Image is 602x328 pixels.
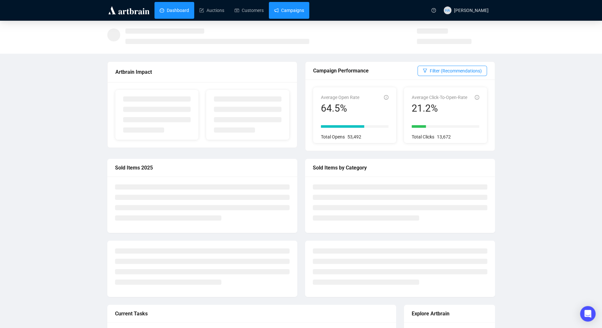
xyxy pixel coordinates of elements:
span: info-circle [475,95,479,100]
a: Customers [235,2,264,19]
a: Auctions [199,2,224,19]
span: filter [423,68,427,73]
div: Artbrain Impact [115,68,289,76]
span: 53,492 [347,134,361,139]
div: 21.2% [412,102,467,115]
span: Average Open Rate [321,95,359,100]
span: Filter (Recommendations) [430,67,482,74]
span: info-circle [384,95,388,100]
div: Open Intercom Messenger [580,306,596,322]
a: Campaigns [274,2,304,19]
div: Campaign Performance [313,67,417,75]
span: HA [445,7,450,13]
span: 13,672 [437,134,451,139]
span: question-circle [431,8,436,13]
div: Explore Artbrain [412,310,487,318]
span: Total Opens [321,134,345,139]
span: Average Click-To-Open-Rate [412,95,467,100]
a: Dashboard [160,2,189,19]
div: Current Tasks [115,310,388,318]
img: logo [107,5,151,16]
span: Total Clicks [412,134,434,139]
div: 64.5% [321,102,359,115]
div: Sold Items by Category [313,164,487,172]
div: Sold Items 2025 [115,164,290,172]
button: Filter (Recommendations) [417,66,487,76]
span: [PERSON_NAME] [454,8,489,13]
